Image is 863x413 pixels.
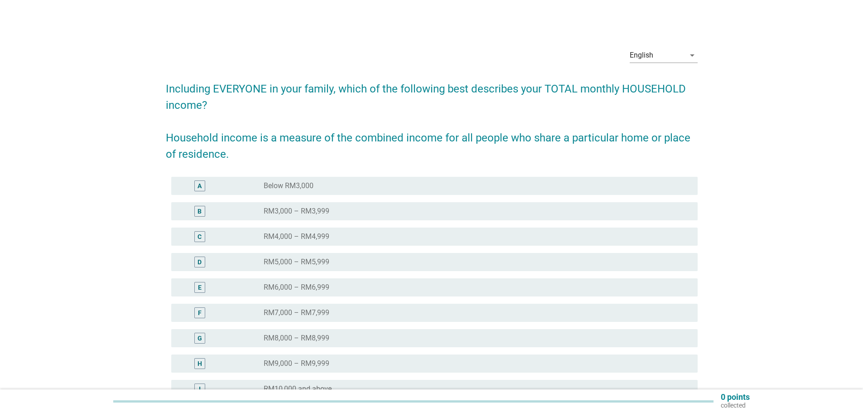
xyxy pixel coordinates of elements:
[264,258,329,267] label: RM5,000 – RM5,999
[264,308,329,317] label: RM7,000 – RM7,999
[198,334,202,343] div: G
[198,258,202,267] div: D
[264,207,329,216] label: RM3,000 – RM3,999
[687,50,698,61] i: arrow_drop_down
[264,384,332,394] label: RM10,000 and above
[264,181,313,190] label: Below RM3,000
[721,393,750,401] p: 0 points
[264,283,329,292] label: RM6,000 – RM6,999
[199,384,201,394] div: I
[198,232,202,242] div: C
[264,334,329,343] label: RM8,000 – RM8,999
[198,207,202,216] div: B
[198,181,202,191] div: A
[166,72,698,162] h2: Including EVERYONE in your family, which of the following best describes your TOTAL monthly HOUSE...
[630,51,653,59] div: English
[264,359,329,368] label: RM9,000 – RM9,999
[264,232,329,241] label: RM4,000 – RM4,999
[198,308,202,318] div: F
[721,401,750,409] p: collected
[198,283,202,292] div: E
[198,359,202,369] div: H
